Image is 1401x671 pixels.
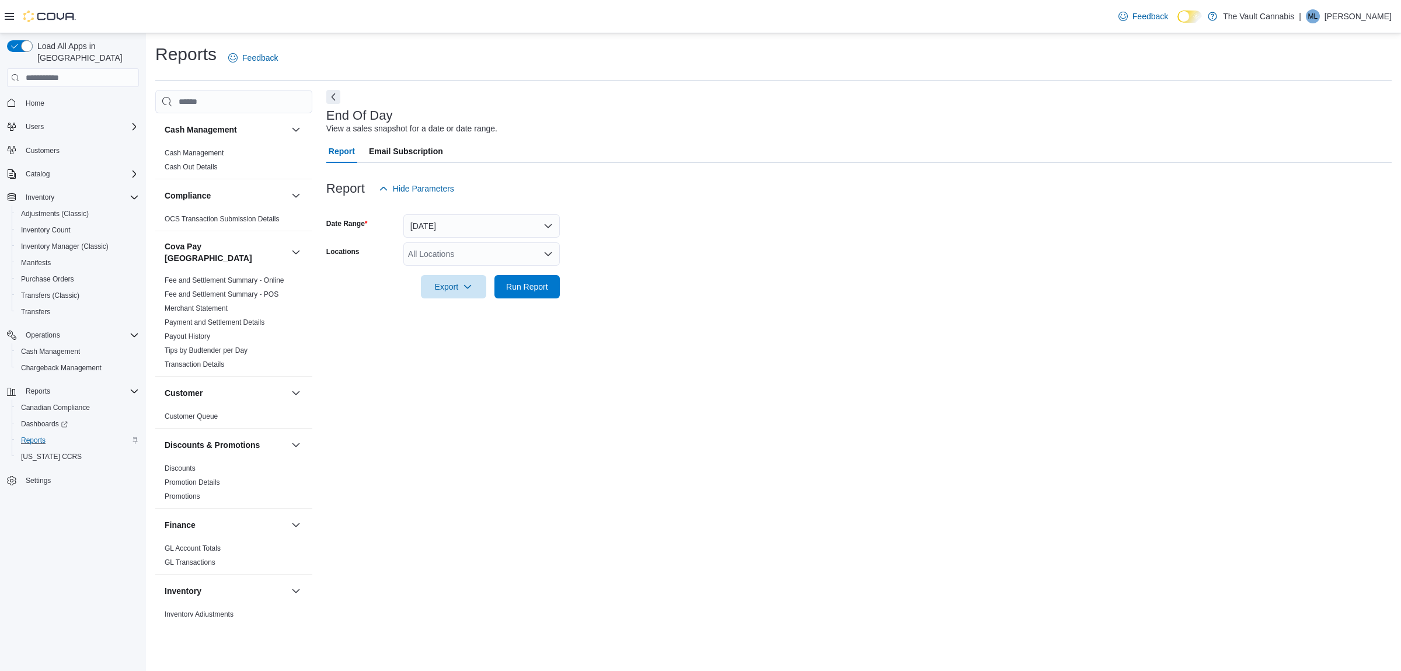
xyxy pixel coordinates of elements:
a: Adjustments (Classic) [16,207,93,221]
a: Customer Queue [165,412,218,420]
button: [DATE] [403,214,560,238]
div: Mateo Lopez [1306,9,1320,23]
span: Payment and Settlement Details [165,318,264,327]
a: Cash Management [165,149,224,157]
h3: End Of Day [326,109,393,123]
button: Chargeback Management [12,360,144,376]
button: Inventory [21,190,59,204]
span: Inventory Manager (Classic) [21,242,109,251]
a: Cash Management [16,345,85,359]
button: [US_STATE] CCRS [12,449,144,465]
span: Chargeback Management [16,361,139,375]
span: Inventory Count [16,223,139,237]
button: Open list of options [543,249,553,259]
button: Run Report [494,275,560,298]
div: Cash Management [155,146,312,179]
span: Feedback [1132,11,1168,22]
button: Cash Management [289,123,303,137]
div: Compliance [155,212,312,231]
span: Inventory Adjustments [165,610,233,619]
span: Tips by Budtender per Day [165,346,248,355]
p: | [1299,9,1301,23]
a: [US_STATE] CCRS [16,450,86,464]
span: Promotion Details [165,478,220,487]
span: GL Account Totals [165,544,221,553]
button: Catalog [2,166,144,182]
span: Cash Out Details [165,162,218,172]
button: Compliance [165,190,287,201]
button: Customer [165,387,287,399]
div: Discounts & Promotions [155,461,312,508]
span: Transfers (Classic) [16,288,139,303]
button: Manifests [12,255,144,271]
a: Payout History [165,332,210,340]
a: Inventory Count [16,223,75,237]
div: Finance [155,541,312,574]
button: Customer [289,386,303,400]
span: Canadian Compliance [16,401,139,415]
span: Feedback [242,52,278,64]
a: Inventory Manager (Classic) [16,239,113,253]
span: Home [26,99,44,108]
span: Inventory Manager (Classic) [16,239,139,253]
span: Cash Management [21,347,80,356]
span: Users [26,122,44,131]
img: Cova [23,11,76,22]
button: Inventory Count [12,222,144,238]
a: Customers [21,144,64,158]
span: Inventory [26,193,54,202]
h3: Cash Management [165,124,237,135]
span: Catalog [26,169,50,179]
a: Cash Out Details [165,163,218,171]
span: Catalog [21,167,139,181]
a: GL Transactions [165,558,215,566]
a: Fee and Settlement Summary - POS [165,290,278,298]
p: [PERSON_NAME] [1325,9,1392,23]
span: Adjustments (Classic) [16,207,139,221]
a: GL Account Totals [165,544,221,552]
a: Home [21,96,49,110]
span: Operations [21,328,139,342]
h3: Cova Pay [GEOGRAPHIC_DATA] [165,241,287,264]
button: Compliance [289,189,303,203]
span: Promotions [165,492,200,501]
button: Next [326,90,340,104]
a: Feedback [1114,5,1173,28]
span: Hide Parameters [393,183,454,194]
span: Discounts [165,464,196,473]
span: Manifests [21,258,51,267]
a: Settings [21,474,55,488]
button: Purchase Orders [12,271,144,287]
a: Discounts [165,464,196,472]
a: Dashboards [12,416,144,432]
a: Tips by Budtender per Day [165,346,248,354]
span: Payout History [165,332,210,341]
button: Operations [21,328,65,342]
span: Customer Queue [165,412,218,421]
span: OCS Transaction Submission Details [165,214,280,224]
span: Transfers [16,305,139,319]
a: Transaction Details [165,360,224,368]
nav: Complex example [7,89,139,519]
span: Run Report [506,281,548,293]
button: Transfers (Classic) [12,287,144,304]
button: Customers [2,142,144,159]
button: Catalog [21,167,54,181]
div: Customer [155,409,312,428]
span: [US_STATE] CCRS [21,452,82,461]
a: Merchant Statement [165,304,228,312]
label: Date Range [326,219,368,228]
span: Cash Management [16,345,139,359]
span: Reports [26,387,50,396]
span: Customers [21,143,139,158]
span: Inventory [21,190,139,204]
button: Inventory [289,584,303,598]
span: Users [21,120,139,134]
h3: Report [326,182,365,196]
button: Home [2,94,144,111]
span: Fee and Settlement Summary - POS [165,290,278,299]
span: Purchase Orders [21,274,74,284]
a: Transfers (Classic) [16,288,84,303]
a: Inventory Adjustments [165,610,233,618]
span: Home [21,95,139,110]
